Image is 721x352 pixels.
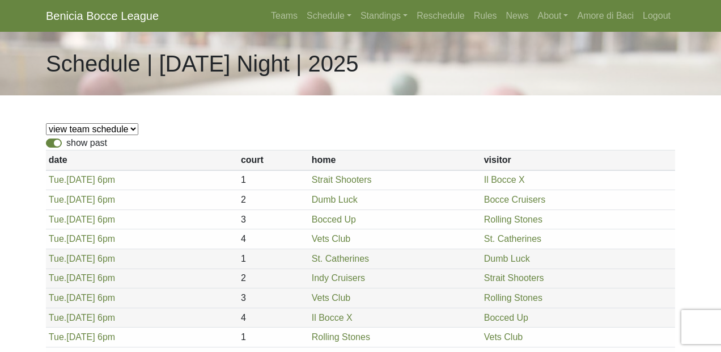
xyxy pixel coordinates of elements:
[533,5,573,27] a: About
[312,313,353,322] a: Il Bocce X
[49,234,115,244] a: Tue.[DATE] 6pm
[312,332,370,342] a: Rolling Stones
[238,308,309,328] td: 4
[302,5,356,27] a: Schedule
[238,328,309,347] td: 1
[238,229,309,249] td: 4
[49,273,115,283] a: Tue.[DATE] 6pm
[312,273,365,283] a: Indy Cruisers
[484,293,542,303] a: Rolling Stones
[49,313,115,322] a: Tue.[DATE] 6pm
[238,288,309,308] td: 3
[484,273,544,283] a: Strait Shooters
[484,215,542,224] a: Rolling Stones
[238,209,309,229] td: 3
[49,313,66,322] span: Tue.
[502,5,533,27] a: News
[49,273,66,283] span: Tue.
[49,195,115,204] a: Tue.[DATE] 6pm
[484,332,523,342] a: Vets Club
[312,293,350,303] a: Vets Club
[572,5,638,27] a: Amore di Baci
[309,150,481,170] th: home
[238,190,309,210] td: 2
[312,254,369,263] a: St. Catherines
[469,5,502,27] a: Rules
[46,50,358,77] h1: Schedule | [DATE] Night | 2025
[49,254,115,263] a: Tue.[DATE] 6pm
[46,5,159,27] a: Benicia Bocce League
[484,175,525,185] a: Il Bocce X
[49,175,115,185] a: Tue.[DATE] 6pm
[49,195,66,204] span: Tue.
[49,332,66,342] span: Tue.
[484,254,530,263] a: Dumb Luck
[412,5,469,27] a: Reschedule
[49,254,66,263] span: Tue.
[49,293,115,303] a: Tue.[DATE] 6pm
[49,332,115,342] a: Tue.[DATE] 6pm
[638,5,675,27] a: Logout
[238,269,309,288] td: 2
[49,215,115,224] a: Tue.[DATE] 6pm
[312,195,358,204] a: Dumb Luck
[312,215,356,224] a: Bocced Up
[484,234,541,244] a: St. Catherines
[66,136,107,150] label: show past
[238,249,309,269] td: 1
[238,170,309,190] td: 1
[49,293,66,303] span: Tue.
[312,234,350,244] a: Vets Club
[484,195,545,204] a: Bocce Cruisers
[238,150,309,170] th: court
[312,175,372,185] a: Strait Shooters
[46,150,238,170] th: date
[481,150,675,170] th: visitor
[484,313,528,322] a: Bocced Up
[49,234,66,244] span: Tue.
[356,5,412,27] a: Standings
[266,5,302,27] a: Teams
[49,215,66,224] span: Tue.
[49,175,66,185] span: Tue.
